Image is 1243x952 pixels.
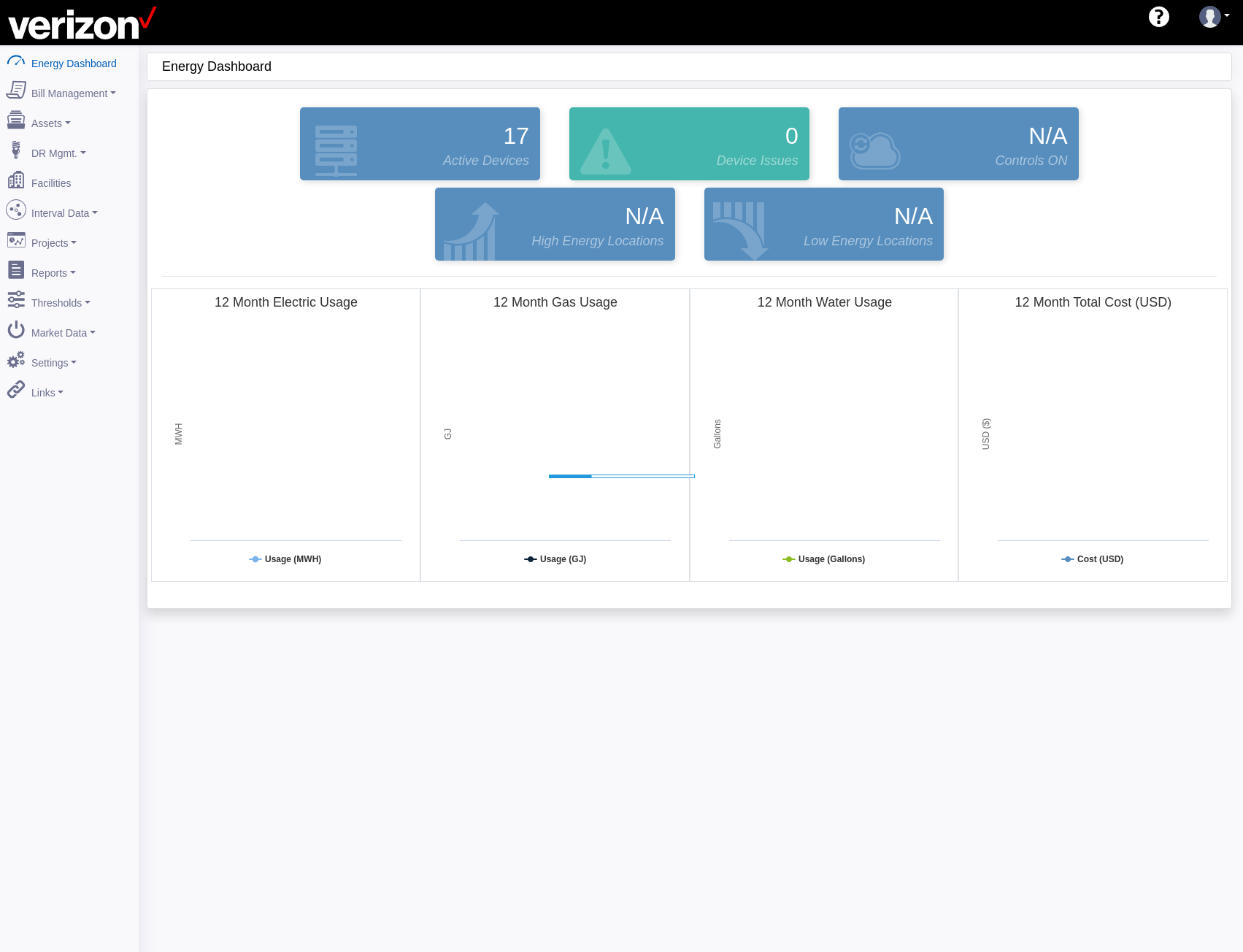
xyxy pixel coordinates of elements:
[1077,554,1123,564] tspan: Cost (USD)
[215,295,358,310] tspan: 12 Month Electric Usage
[531,231,663,251] span: High Energy Locations
[717,151,798,171] span: Device Issues
[798,554,865,564] tspan: Usage (Gallons)
[540,554,586,564] tspan: Usage (GJ)
[804,231,933,251] span: Low Energy Locations
[443,429,453,439] tspan: GJ
[493,295,617,310] tspan: 12 Month Gas Usage
[285,104,555,184] div: Devices that are actively reporting data.
[981,418,991,450] tspan: USD ($)
[712,419,723,449] tspan: Gallons
[1028,118,1067,153] span: N/A
[265,554,321,564] tspan: Usage (MWH)
[443,151,529,171] span: Active Devices
[785,118,798,153] span: 0
[1199,6,1221,28] img: user-3.svg
[504,118,530,153] span: 17
[996,151,1068,171] span: Controls ON
[162,53,1231,80] div: Energy Dashboard
[555,104,824,184] div: Devices that are active and configured but are in an error state.
[1015,295,1172,310] tspan: 12 Month Total Cost (USD)
[625,199,663,234] span: N/A
[894,199,933,234] span: N/A
[296,107,544,180] a: 17 Active Devices
[174,423,184,445] tspan: MWH
[757,295,891,310] tspan: 12 Month Water Usage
